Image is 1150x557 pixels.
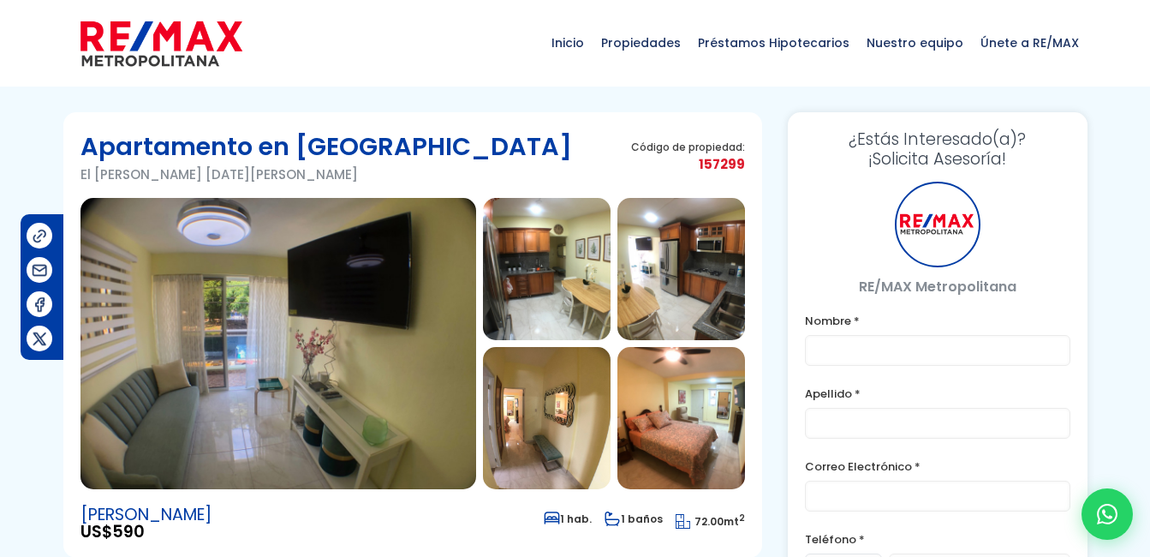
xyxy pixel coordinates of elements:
[483,347,611,489] img: Apartamento en El Cacique
[631,153,745,175] span: 157299
[31,330,49,348] img: Compartir
[31,261,49,279] img: Compartir
[805,456,1070,477] label: Correo Electrónico *
[805,310,1070,332] label: Nombre *
[805,529,1070,550] label: Teléfono *
[31,296,49,314] img: Compartir
[80,524,212,541] span: US$
[858,17,972,69] span: Nuestro equipo
[543,17,593,69] span: Inicio
[617,347,745,489] img: Apartamento en El Cacique
[80,198,476,489] img: Apartamento en El Cacique
[483,198,611,340] img: Apartamento en El Cacique
[80,18,242,69] img: remax-metropolitana-logo
[80,164,572,185] p: El [PERSON_NAME] [DATE][PERSON_NAME]
[689,17,858,69] span: Préstamos Hipotecarios
[617,198,745,340] img: Apartamento en El Cacique
[605,512,663,526] span: 1 baños
[544,512,592,526] span: 1 hab.
[31,227,49,245] img: Compartir
[739,512,745,524] sup: 2
[80,129,572,164] h1: Apartamento en [GEOGRAPHIC_DATA]
[694,514,724,529] span: 72.00
[805,129,1070,149] span: ¿Estás Interesado(a)?
[112,520,145,543] span: 590
[805,276,1070,297] p: RE/MAX Metropolitana
[631,141,745,153] span: Código de propiedad:
[593,17,689,69] span: Propiedades
[80,506,212,524] span: [PERSON_NAME]
[805,383,1070,404] label: Apellido *
[805,129,1070,169] h3: ¡Solicita Asesoría!
[972,17,1087,69] span: Únete a RE/MAX
[676,514,745,529] span: mt
[895,182,980,267] div: RE/MAX Metropolitana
